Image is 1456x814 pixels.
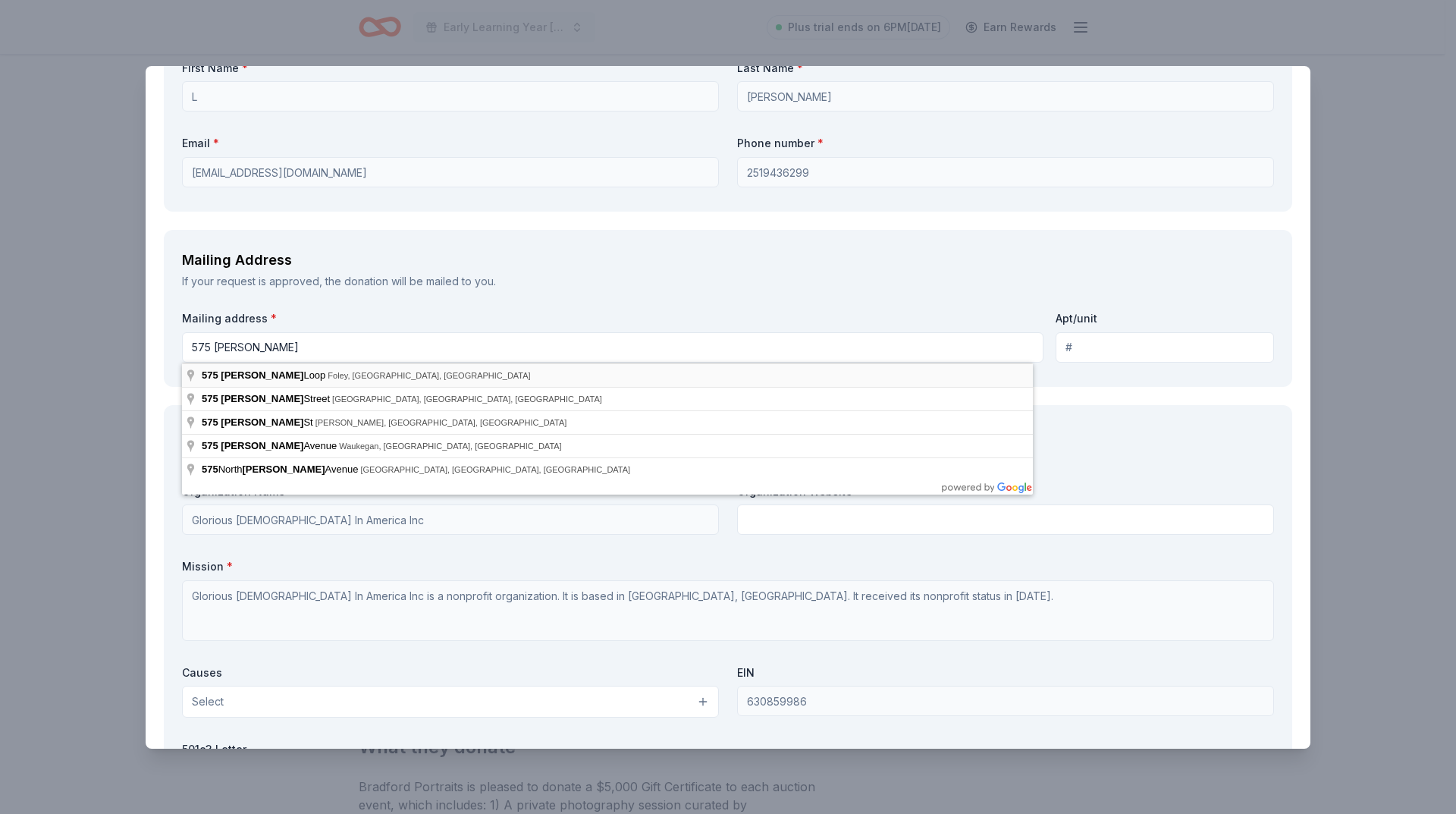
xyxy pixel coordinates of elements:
label: Mailing address [182,311,277,326]
button: Select [182,686,719,718]
div: Mailing Address [182,248,1274,272]
input: Enter a US address [182,332,1043,363]
span: Street [202,393,332,404]
span: North Avenue [202,464,360,475]
label: 501c3 Letter [182,742,1274,757]
label: Last Name [737,61,1274,76]
span: Select [192,693,224,711]
label: Causes [182,665,719,680]
span: St [202,416,315,428]
input: # [1056,332,1274,363]
span: Foley, [GEOGRAPHIC_DATA], [GEOGRAPHIC_DATA] [328,371,530,380]
span: 575 [202,464,218,475]
span: Waukegan, [GEOGRAPHIC_DATA], [GEOGRAPHIC_DATA] [339,442,561,451]
label: Apt/unit [1056,311,1097,326]
span: 575 [202,369,218,381]
span: 575 [202,416,218,428]
span: Avenue [202,440,339,451]
label: First Name [182,61,719,76]
label: Mission [182,559,1274,574]
span: [PERSON_NAME] [221,440,303,451]
span: [PERSON_NAME] [221,369,303,381]
span: [PERSON_NAME] [221,416,303,428]
label: EIN [737,665,1274,680]
span: [GEOGRAPHIC_DATA], [GEOGRAPHIC_DATA], [GEOGRAPHIC_DATA] [332,394,602,404]
span: [PERSON_NAME], [GEOGRAPHIC_DATA], [GEOGRAPHIC_DATA] [315,418,567,427]
label: Email [182,136,719,151]
span: [PERSON_NAME] [221,393,303,404]
span: [GEOGRAPHIC_DATA], [GEOGRAPHIC_DATA], [GEOGRAPHIC_DATA] [360,465,630,474]
span: 575 [202,393,218,404]
div: If your request is approved, the donation will be mailed to you. [182,272,1274,291]
textarea: Glorious [DEMOGRAPHIC_DATA] In America Inc is a nonprofit organization. It is based in [GEOGRAPHI... [182,580,1274,641]
label: Phone number [737,136,1274,151]
span: Loop [202,369,328,381]
span: [PERSON_NAME] [243,464,325,475]
span: 575 [202,440,218,451]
